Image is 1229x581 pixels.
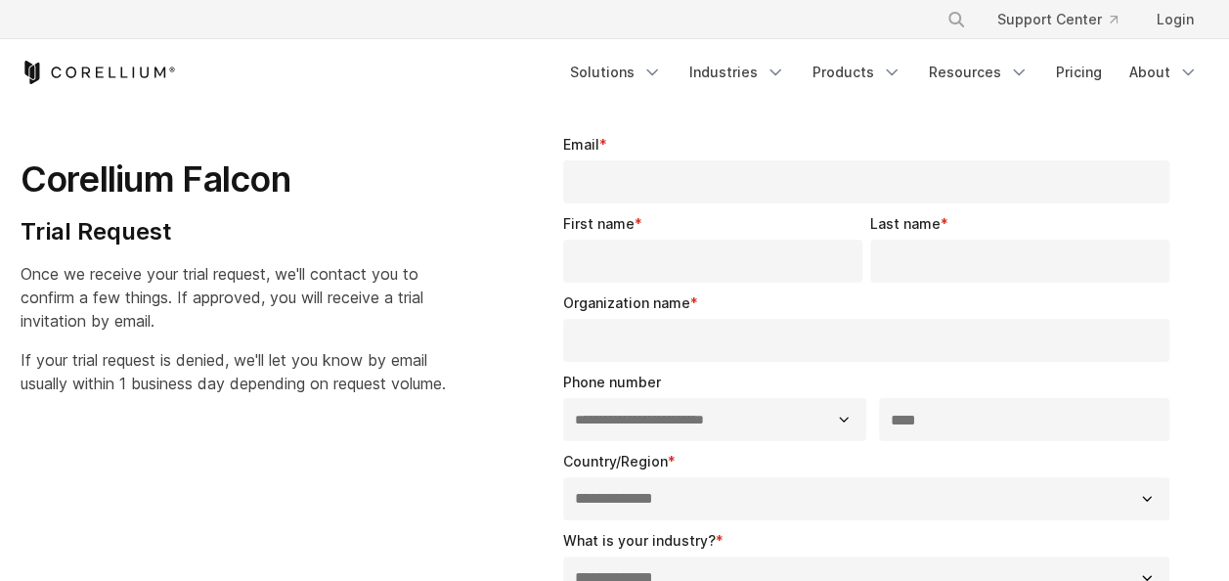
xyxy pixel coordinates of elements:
div: Navigation Menu [558,55,1209,90]
a: Resources [917,55,1040,90]
span: If your trial request is denied, we'll let you know by email usually within 1 business day depend... [21,350,446,393]
a: Corellium Home [21,61,176,84]
span: What is your industry? [563,532,716,549]
span: First name [563,215,635,232]
h1: Corellium Falcon [21,157,446,201]
span: Once we receive your trial request, we'll contact you to confirm a few things. If approved, you w... [21,264,423,331]
a: Solutions [558,55,674,90]
span: Country/Region [563,453,668,469]
span: Organization name [563,294,690,311]
div: Navigation Menu [923,2,1209,37]
h4: Trial Request [21,217,446,246]
button: Search [939,2,974,37]
a: About [1118,55,1209,90]
span: Email [563,136,599,153]
a: Login [1141,2,1209,37]
span: Last name [870,215,941,232]
a: Pricing [1044,55,1114,90]
a: Industries [678,55,797,90]
span: Phone number [563,374,661,390]
a: Products [801,55,913,90]
a: Support Center [982,2,1133,37]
